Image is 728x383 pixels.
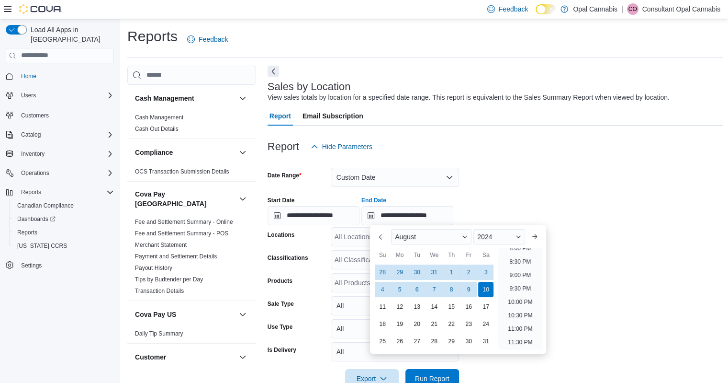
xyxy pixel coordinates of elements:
span: Fee and Settlement Summary - Online [135,218,233,226]
span: August [395,233,416,241]
nav: Complex example [6,65,114,297]
span: CO [628,3,637,15]
div: day-16 [461,299,476,314]
h3: Compliance [135,148,173,157]
button: Custom Date [331,168,459,187]
div: day-7 [426,282,442,297]
div: Cova Pay US [127,328,256,343]
li: 10:30 PM [504,310,536,321]
div: day-29 [444,334,459,349]
button: Reports [17,186,45,198]
div: Su [375,247,390,263]
div: August, 2024 [374,264,494,350]
a: Fee and Settlement Summary - POS [135,230,228,237]
h3: Customer [135,352,166,362]
div: day-5 [392,282,407,297]
span: Home [21,72,36,80]
button: [US_STATE] CCRS [10,239,118,253]
a: Settings [17,260,45,271]
button: Cova Pay [GEOGRAPHIC_DATA] [135,189,235,209]
div: day-31 [478,334,493,349]
button: Customers [2,108,118,122]
div: Mo [392,247,407,263]
span: Catalog [17,129,114,140]
span: Cash Out Details [135,125,179,133]
div: Consultant Opal Cannabis [627,3,638,15]
span: Hide Parameters [322,142,372,151]
h3: Sales by Location [268,81,351,93]
span: Washington CCRS [13,240,114,252]
label: Start Date [268,197,295,204]
li: 8:30 PM [506,256,535,267]
button: Hide Parameters [307,137,376,156]
div: day-14 [426,299,442,314]
div: Button. Open the month selector. August is currently selected. [391,229,471,244]
a: [US_STATE] CCRS [13,240,71,252]
a: Reports [13,227,41,238]
span: Payment and Settlement Details [135,253,217,260]
span: Dashboards [17,215,56,223]
button: All [331,319,459,338]
button: Previous Month [374,229,389,244]
div: Compliance [127,166,256,181]
button: Customer [135,352,235,362]
div: day-25 [375,334,390,349]
span: Cash Management [135,114,183,121]
div: day-15 [444,299,459,314]
div: day-4 [375,282,390,297]
span: Email Subscription [302,106,363,126]
input: Dark Mode [536,4,556,14]
div: day-3 [478,265,493,280]
div: day-23 [461,316,476,332]
button: Compliance [237,147,248,158]
div: day-28 [375,265,390,280]
span: Reports [17,186,114,198]
button: Cova Pay US [237,309,248,320]
button: Compliance [135,148,235,157]
button: Next [268,66,279,77]
a: Daily Tip Summary [135,330,183,337]
button: Operations [2,166,118,180]
div: day-17 [478,299,493,314]
a: Canadian Compliance [13,200,78,211]
div: day-22 [444,316,459,332]
div: day-13 [409,299,425,314]
span: Load All Apps in [GEOGRAPHIC_DATA] [27,25,114,44]
button: Operations [17,167,53,179]
div: day-21 [426,316,442,332]
div: Fr [461,247,476,263]
div: day-28 [426,334,442,349]
button: Reports [2,186,118,199]
span: Users [21,92,36,99]
div: day-8 [444,282,459,297]
span: Feedback [499,4,528,14]
div: View sales totals by location for a specified date range. This report is equivalent to the Sales ... [268,93,670,103]
span: Settings [21,262,42,269]
button: Cash Management [237,93,248,104]
p: | [621,3,623,15]
a: Payment and Settlement Details [135,253,217,260]
h3: Report [268,141,299,152]
a: Feedback [183,30,232,49]
button: Home [2,69,118,83]
div: day-20 [409,316,425,332]
label: Products [268,277,292,285]
span: Transaction Details [135,287,184,295]
button: Next month [527,229,542,244]
a: Dashboards [10,212,118,226]
a: Home [17,70,40,82]
div: Sa [478,247,493,263]
span: Report [269,106,291,126]
ul: Time [498,248,542,350]
span: Users [17,90,114,101]
div: day-9 [461,282,476,297]
div: day-12 [392,299,407,314]
span: OCS Transaction Submission Details [135,168,229,175]
span: [US_STATE] CCRS [17,242,67,250]
div: Button. Open the year selector. 2024 is currently selected. [473,229,525,244]
li: 10:00 PM [504,296,536,308]
label: Locations [268,231,295,239]
div: Th [444,247,459,263]
input: Press the down key to open a popover containing a calendar. [268,206,359,225]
